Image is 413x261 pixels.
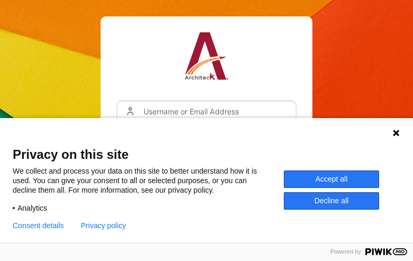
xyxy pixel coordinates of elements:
button: Accept all [284,170,379,188]
button: Decline all [284,192,379,210]
span: Privacy on this site [13,147,400,162]
a: Privacy policy [81,221,127,230]
img: Architeck [185,32,229,80]
span: Powered by [326,248,365,255]
span: Analytics [17,203,47,213]
a: Architeck [185,32,229,84]
p: We collect and process your data on this site to better understand how it is used. You can give y... [13,166,284,195]
input: Username or Email Address [116,100,297,122]
button: Consent details [13,221,64,230]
